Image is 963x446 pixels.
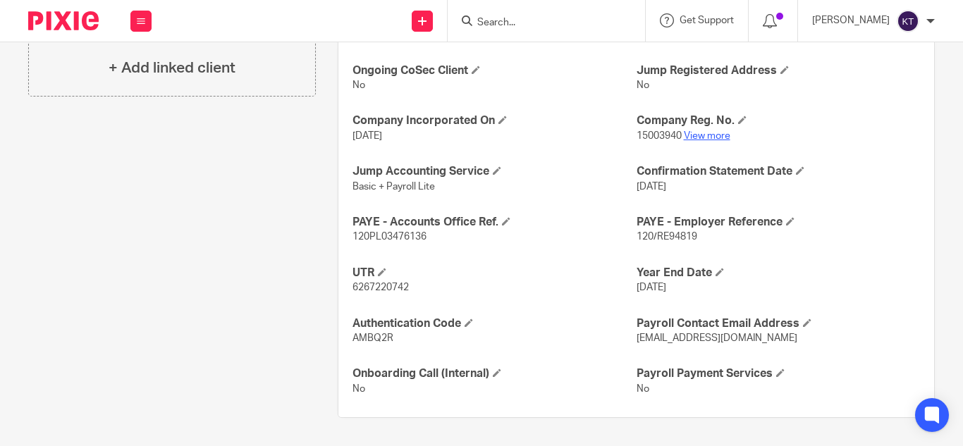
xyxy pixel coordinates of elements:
img: Pixie [28,11,99,30]
span: 120PL03476136 [352,232,427,242]
h4: Onboarding Call (Internal) [352,366,636,381]
span: Basic + Payroll Lite [352,182,435,192]
span: AMBQ2R [352,333,393,343]
h4: PAYE - Accounts Office Ref. [352,215,636,230]
h4: UTR [352,266,636,280]
input: Search [476,17,603,30]
img: svg%3E [897,10,919,32]
span: 6267220742 [352,283,409,292]
span: Get Support [680,16,734,25]
h4: Company Incorporated On [352,113,636,128]
h4: Confirmation Statement Date [637,164,920,179]
h4: Company Reg. No. [637,113,920,128]
h4: Authentication Code [352,316,636,331]
span: 120/RE94819 [637,232,697,242]
span: No [352,80,365,90]
h4: + Add linked client [109,57,235,79]
h4: Ongoing CoSec Client [352,63,636,78]
span: [DATE] [352,131,382,141]
span: [EMAIL_ADDRESS][DOMAIN_NAME] [637,333,797,343]
span: [DATE] [637,182,666,192]
a: View more [684,131,730,141]
span: No [637,80,649,90]
p: [PERSON_NAME] [812,13,890,27]
span: No [637,384,649,394]
h4: Payroll Payment Services [637,366,920,381]
span: [DATE] [637,283,666,292]
h4: Payroll Contact Email Address [637,316,920,331]
h4: Jump Accounting Service [352,164,636,179]
span: No [352,384,365,394]
h4: Jump Registered Address [637,63,920,78]
h4: PAYE - Employer Reference [637,215,920,230]
h4: Year End Date [637,266,920,280]
span: 15003940 [637,131,682,141]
